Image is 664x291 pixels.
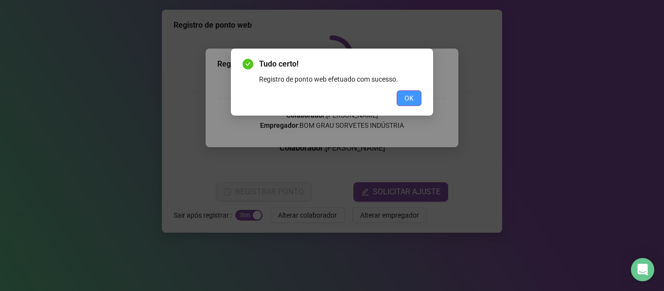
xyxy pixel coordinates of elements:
[259,74,421,85] div: Registro de ponto web efetuado com sucesso.
[404,93,414,103] span: OK
[631,258,654,281] div: Open Intercom Messenger
[259,58,421,70] span: Tudo certo!
[243,59,253,69] span: check-circle
[397,90,421,106] button: OK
